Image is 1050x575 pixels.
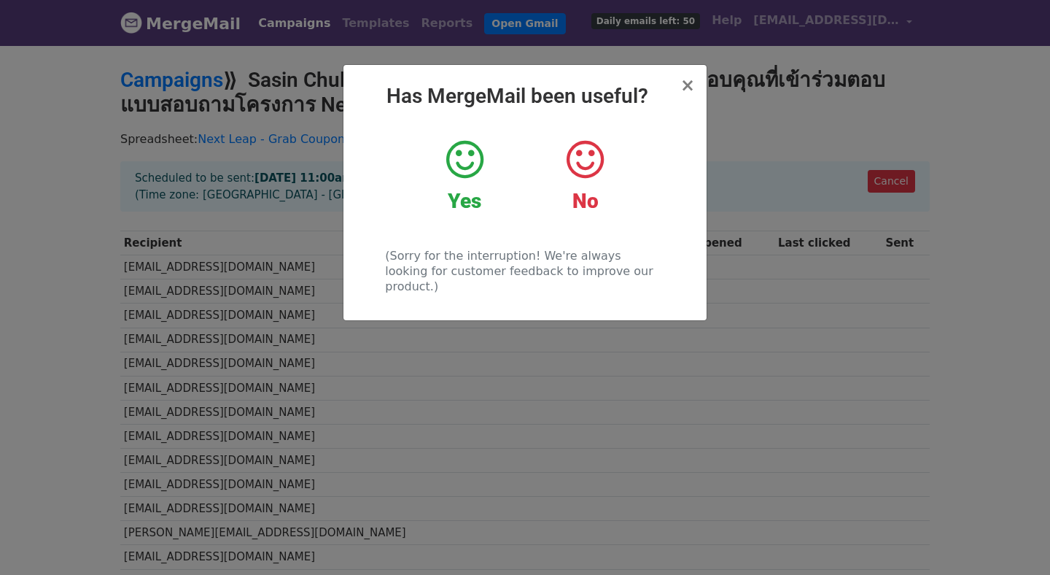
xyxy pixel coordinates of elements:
strong: Yes [448,189,481,213]
p: (Sorry for the interruption! We're always looking for customer feedback to improve our product.) [385,248,664,294]
a: Yes [416,138,514,214]
button: Close [680,77,695,94]
a: No [536,138,634,214]
h2: Has MergeMail been useful? [355,84,695,109]
strong: No [572,189,599,213]
span: × [680,75,695,96]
